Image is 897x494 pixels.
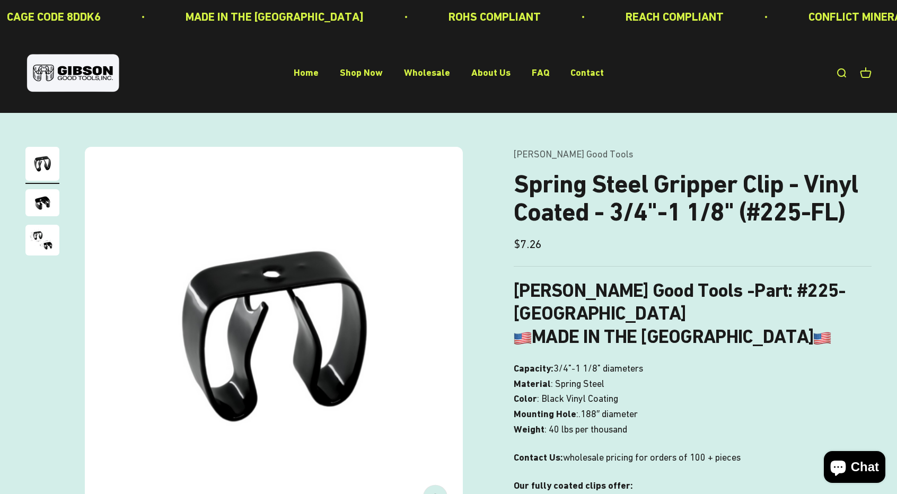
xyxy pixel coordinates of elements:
b: [PERSON_NAME] Good Tools - [514,279,788,302]
a: [PERSON_NAME] Good Tools [514,148,633,160]
inbox-online-store-chat: Shopify online store chat [821,451,889,486]
p: CAGE CODE 8DDK6 [4,7,98,26]
b: MADE IN THE [GEOGRAPHIC_DATA] [514,325,831,348]
button: Go to item 1 [25,147,59,184]
span: : [576,407,578,422]
h1: Spring Steel Gripper Clip - Vinyl Coated - 3/4"-1 1/8" (#225-FL) [514,170,872,226]
strong: Contact Us: [514,452,563,463]
strong: Weight [514,424,544,435]
span: : Black Vinyl Coating [537,391,618,407]
strong: Mounting Hole [514,408,576,419]
p: MADE IN THE [GEOGRAPHIC_DATA] [183,7,361,26]
span: : 40 lbs per thousand [544,422,627,437]
span: : Spring Steel [551,376,604,392]
sale-price: $7.26 [514,235,542,253]
strong: Our fully coated clips offer: [514,480,633,491]
p: ROHS COMPLIANT [446,7,538,26]
a: About Us [471,67,511,78]
p: 3/4"-1 1/8" diameters [514,361,872,437]
button: Go to item 2 [25,189,59,219]
button: Go to item 3 [25,225,59,259]
a: Wholesale [404,67,450,78]
span: Part [754,279,788,302]
strong: : #225-[GEOGRAPHIC_DATA] [514,279,846,324]
strong: Capacity: [514,363,553,374]
p: wholesale pricing for orders of 100 + pieces [514,450,872,465]
strong: Material [514,378,551,389]
img: Gripper clip, made & shipped from the USA! [25,147,59,181]
img: close up of a spring steel gripper clip, tool clip, durable, secure holding, Excellent corrosion ... [25,189,59,216]
a: Contact [570,67,604,78]
span: .188″ diameter [578,407,638,422]
a: Home [294,67,319,78]
a: Shop Now [340,67,383,78]
strong: Color [514,393,537,404]
img: close up of a spring steel gripper clip, tool clip, durable, secure holding, Excellent corrosion ... [25,225,59,255]
a: FAQ [532,67,549,78]
p: REACH COMPLIANT [623,7,721,26]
